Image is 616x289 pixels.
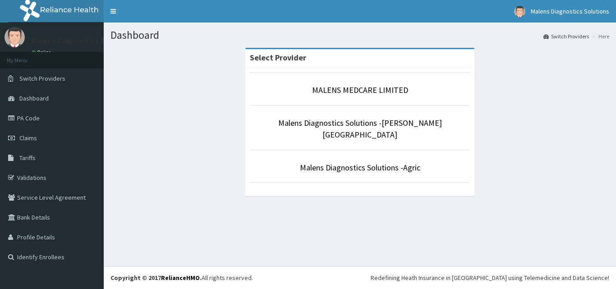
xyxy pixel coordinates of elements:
[312,85,408,95] a: MALENS MEDCARE LIMITED
[514,6,525,17] img: User Image
[19,154,36,162] span: Tariffs
[5,27,25,47] img: User Image
[250,52,306,63] strong: Select Provider
[543,32,589,40] a: Switch Providers
[590,32,609,40] li: Here
[32,49,53,55] a: Online
[104,266,616,289] footer: All rights reserved.
[371,273,609,282] div: Redefining Heath Insurance in [GEOGRAPHIC_DATA] using Telemedicine and Data Science!
[19,134,37,142] span: Claims
[19,74,65,83] span: Switch Providers
[19,94,49,102] span: Dashboard
[278,118,442,140] a: Malens Diagnostics Solutions -[PERSON_NAME][GEOGRAPHIC_DATA]
[110,274,202,282] strong: Copyright © 2017 .
[110,29,609,41] h1: Dashboard
[300,162,420,173] a: Malens Diagnostics Solutions -Agric
[531,7,609,15] span: Malens Diagnostics Solutions
[32,37,134,45] p: Malens Diagnostics Solutions
[161,274,200,282] a: RelianceHMO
